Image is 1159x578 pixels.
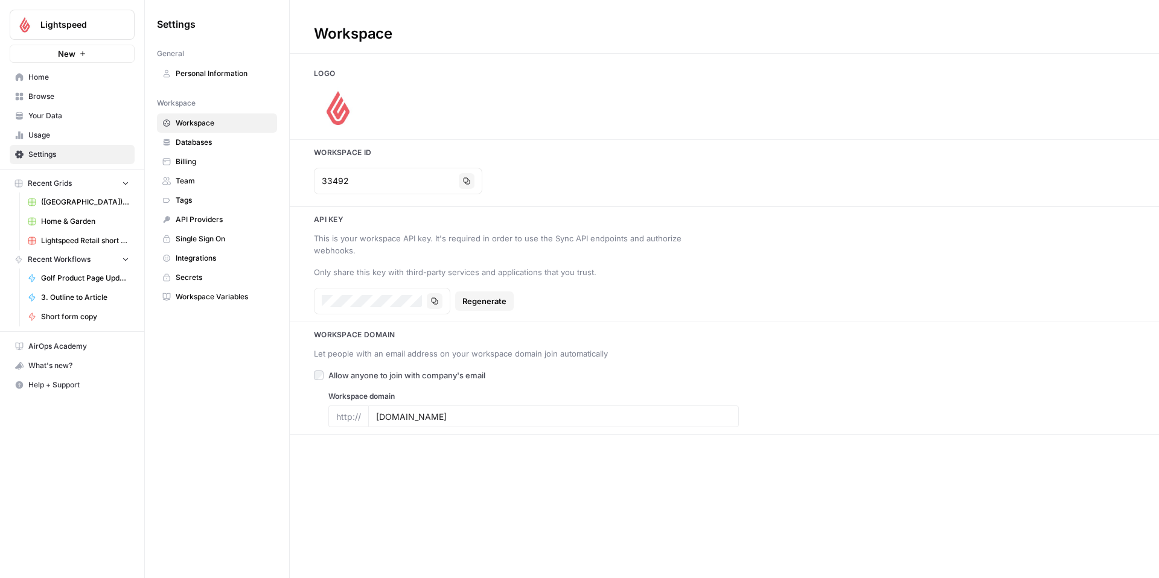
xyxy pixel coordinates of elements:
div: Only share this key with third-party services and applications that you trust. [314,266,724,278]
a: Browse [10,87,135,106]
span: Workspace Variables [176,291,272,302]
a: 3. Outline to Article [22,288,135,307]
a: Billing [157,152,277,171]
span: Single Sign On [176,233,272,244]
span: Settings [157,17,196,31]
a: Team [157,171,277,191]
a: Settings [10,145,135,164]
a: Personal Information [157,64,277,83]
button: Recent Grids [10,174,135,192]
img: Company Logo [314,84,362,132]
span: Lightspeed [40,19,113,31]
span: 3. Outline to Article [41,292,129,303]
div: http:// [328,405,368,427]
span: Help + Support [28,380,129,390]
button: Workspace: Lightspeed [10,10,135,40]
span: Secrets [176,272,272,283]
span: Lightspeed Retail short form ad copy - Agnostic [41,235,129,246]
div: Let people with an email address on your workspace domain join automatically [314,348,724,360]
a: Home & Garden [22,212,135,231]
a: Workspace Variables [157,287,277,306]
a: API Providers [157,210,277,229]
img: Lightspeed Logo [14,14,36,36]
span: Settings [28,149,129,160]
span: Integrations [176,253,272,264]
span: Short form copy [41,311,129,322]
span: Team [176,176,272,186]
span: Billing [176,156,272,167]
span: Personal Information [176,68,272,79]
span: Tags [176,195,272,206]
h3: Logo [290,68,1159,79]
a: Integrations [157,249,277,268]
h3: Api key [290,214,1159,225]
button: Recent Workflows [10,250,135,268]
a: Golf Product Page Update [22,268,135,288]
label: Workspace domain [328,391,739,402]
div: This is your workspace API key. It's required in order to use the Sync API endpoints and authoriz... [314,232,724,256]
a: Secrets [157,268,277,287]
span: Golf Product Page Update [41,273,129,284]
span: Workspace [157,98,196,109]
a: Lightspeed Retail short form ad copy - Agnostic [22,231,135,250]
button: Regenerate [455,291,514,311]
span: General [157,48,184,59]
button: Help + Support [10,375,135,395]
span: Your Data [28,110,129,121]
span: Recent Grids [28,178,72,189]
span: Usage [28,130,129,141]
a: AirOps Academy [10,337,135,356]
span: Recent Workflows [28,254,91,265]
a: Usage [10,125,135,145]
div: What's new? [10,357,134,375]
span: Allow anyone to join with company's email [328,369,485,381]
span: AirOps Academy [28,341,129,352]
a: Tags [157,191,277,210]
button: What's new? [10,356,135,375]
span: ([GEOGRAPHIC_DATA]) [DEMOGRAPHIC_DATA] - Generate Articles [41,197,129,208]
h3: Workspace Id [290,147,1159,158]
span: API Providers [176,214,272,225]
a: ([GEOGRAPHIC_DATA]) [DEMOGRAPHIC_DATA] - Generate Articles [22,192,135,212]
span: Browse [28,91,129,102]
span: Home [28,72,129,83]
span: Regenerate [462,295,506,307]
span: New [58,48,75,60]
input: Allow anyone to join with company's email [314,370,324,380]
h3: Workspace Domain [290,329,1159,340]
button: New [10,45,135,63]
a: Your Data [10,106,135,125]
a: Short form copy [22,307,135,326]
div: Workspace [290,24,417,43]
a: Single Sign On [157,229,277,249]
a: Databases [157,133,277,152]
a: Home [10,68,135,87]
span: Databases [176,137,272,148]
span: Workspace [176,118,272,129]
a: Workspace [157,113,277,133]
span: Home & Garden [41,216,129,227]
